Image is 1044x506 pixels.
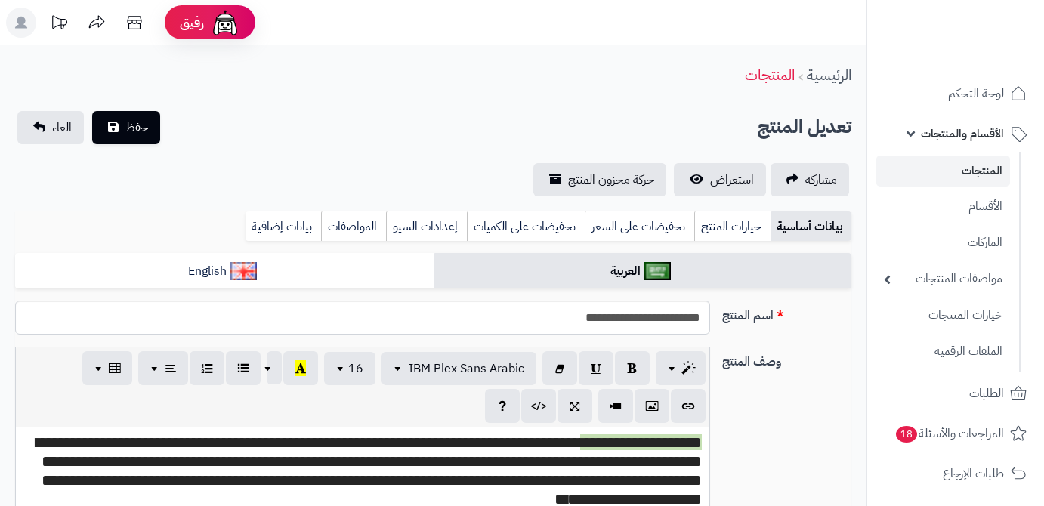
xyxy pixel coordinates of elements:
[876,190,1010,223] a: الأقسام
[533,163,666,196] a: حركة مخزون المنتج
[894,423,1004,444] span: المراجعات والأسئلة
[771,163,849,196] a: مشاركه
[807,63,851,86] a: الرئيسية
[467,211,585,242] a: تخفيضات على الكميات
[180,14,204,32] span: رفيق
[876,263,1010,295] a: مواصفات المنتجات
[941,11,1030,43] img: logo-2.png
[876,375,1035,412] a: الطلبات
[876,415,1035,452] a: المراجعات والأسئلة18
[943,463,1004,484] span: طلبات الإرجاع
[948,83,1004,104] span: لوحة التحكم
[15,253,434,290] a: English
[125,119,148,137] span: حفظ
[876,76,1035,112] a: لوحة التحكم
[921,123,1004,144] span: الأقسام والمنتجات
[876,455,1035,492] a: طلبات الإرجاع
[876,335,1010,368] a: الملفات الرقمية
[568,171,654,189] span: حركة مخزون المنتج
[348,359,363,378] span: 16
[324,352,375,385] button: 16
[210,8,240,38] img: ai-face.png
[716,301,857,325] label: اسم المنتج
[409,359,524,378] span: IBM Plex Sans Arabic
[434,253,852,290] a: العربية
[246,211,321,242] a: بيانات إضافية
[805,171,837,189] span: مشاركه
[758,112,851,143] h2: تعديل المنتج
[674,163,766,196] a: استعراض
[771,211,851,242] a: بيانات أساسية
[386,211,467,242] a: إعدادات السيو
[895,425,917,443] span: 18
[876,299,1010,332] a: خيارات المنتجات
[92,111,160,144] button: حفظ
[876,227,1010,259] a: الماركات
[694,211,771,242] a: خيارات المنتج
[17,111,84,144] a: الغاء
[745,63,795,86] a: المنتجات
[644,262,671,280] img: العربية
[52,119,72,137] span: الغاء
[716,347,857,371] label: وصف المنتج
[710,171,754,189] span: استعراض
[321,211,386,242] a: المواصفات
[969,383,1004,404] span: الطلبات
[585,211,694,242] a: تخفيضات على السعر
[230,262,257,280] img: English
[40,8,78,42] a: تحديثات المنصة
[381,352,536,385] button: IBM Plex Sans Arabic
[876,156,1010,187] a: المنتجات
